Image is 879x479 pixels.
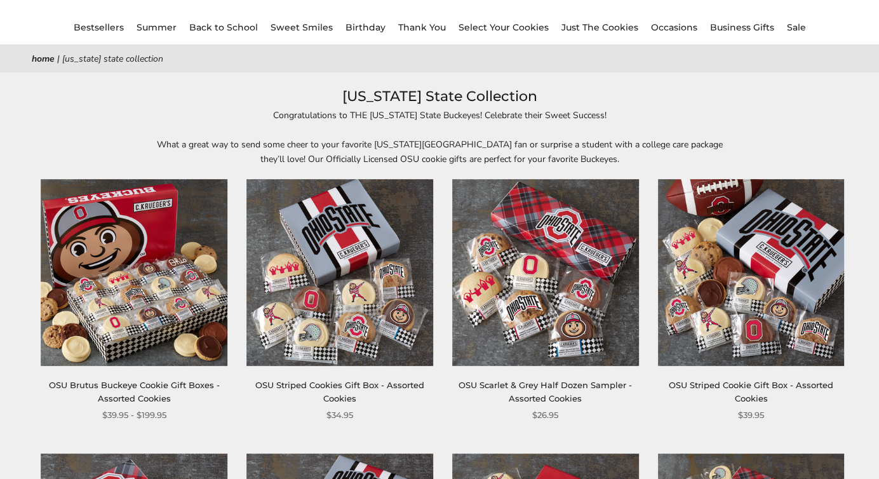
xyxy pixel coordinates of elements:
img: OSU Brutus Buckeye Cookie Gift Boxes - Assorted Cookies [41,179,228,366]
img: OSU Scarlet & Grey Half Dozen Sampler - Assorted Cookies [452,179,639,366]
a: Thank You [398,22,446,33]
a: Sale [787,22,806,33]
a: Summer [137,22,177,33]
span: | [57,53,60,65]
a: OSU Striped Cookie Gift Box - Assorted Cookies [669,380,833,403]
img: OSU Striped Cookie Gift Box - Assorted Cookies [658,179,845,366]
span: $39.95 [738,408,764,422]
p: Congratulations to THE [US_STATE] State Buckeyes! Celebrate their Sweet Success! [147,108,732,123]
span: $34.95 [326,408,353,422]
a: Sweet Smiles [271,22,333,33]
a: OSU Striped Cookies Gift Box - Assorted Cookies [255,380,424,403]
a: Select Your Cookies [459,22,549,33]
p: What a great way to send some cheer to your favorite [US_STATE][GEOGRAPHIC_DATA] fan or surprise ... [147,137,732,166]
span: $39.95 - $199.95 [102,408,166,422]
span: $26.95 [532,408,558,422]
span: [US_STATE] State Collection [62,53,163,65]
a: Just The Cookies [561,22,638,33]
h1: [US_STATE] State Collection [51,85,828,108]
img: OSU Striped Cookies Gift Box - Assorted Cookies [246,179,433,366]
a: Birthday [346,22,386,33]
a: Back to School [189,22,258,33]
a: Occasions [651,22,697,33]
a: Bestsellers [74,22,124,33]
a: OSU Brutus Buckeye Cookie Gift Boxes - Assorted Cookies [49,380,220,403]
a: Home [32,53,55,65]
nav: breadcrumbs [32,51,847,66]
a: Business Gifts [710,22,774,33]
a: OSU Scarlet & Grey Half Dozen Sampler - Assorted Cookies [459,380,632,403]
